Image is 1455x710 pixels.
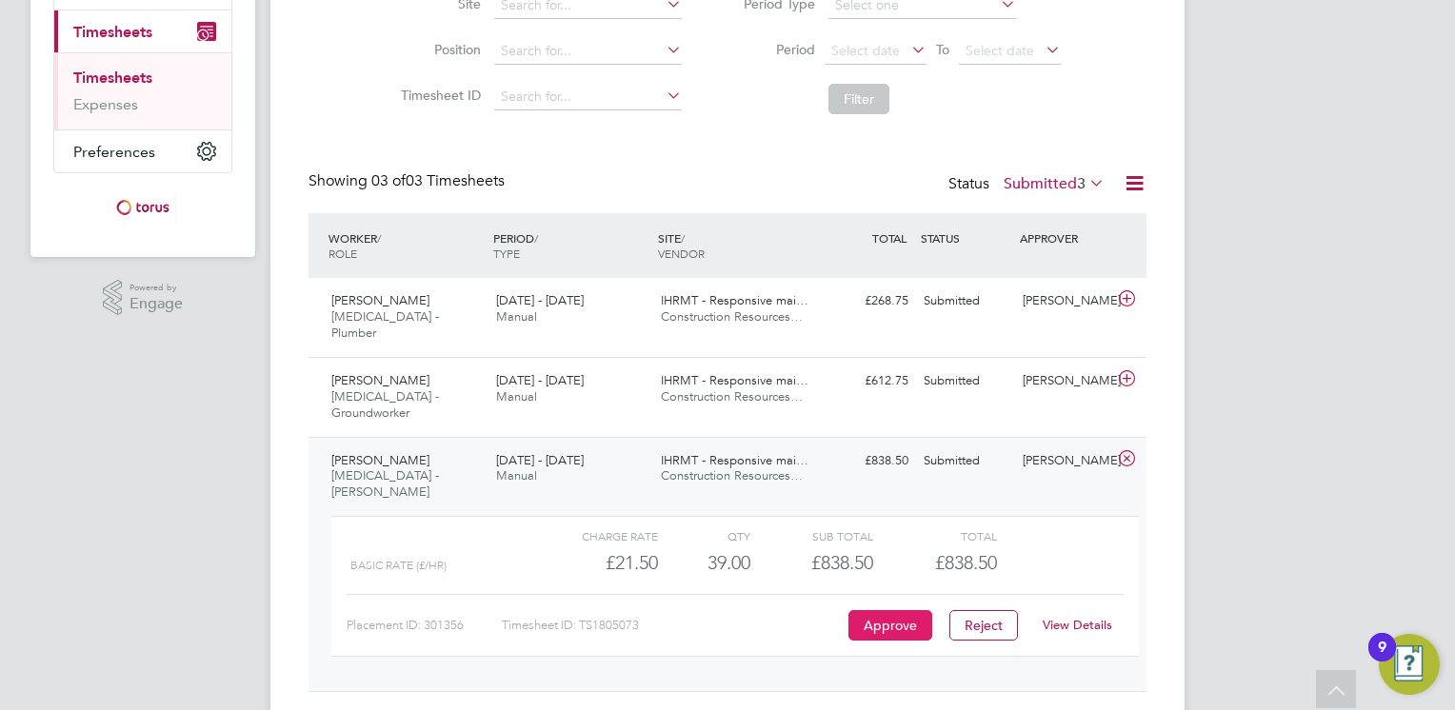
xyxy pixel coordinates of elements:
[110,192,176,223] img: torus-logo-retina.png
[1077,174,1086,193] span: 3
[658,524,750,547] div: QTY
[347,610,502,641] div: Placement ID: 301356
[54,130,231,172] button: Preferences
[53,192,232,223] a: Go to home page
[831,42,900,59] span: Select date
[872,230,907,246] span: TOTAL
[661,308,803,325] span: Construction Resources…
[1015,365,1114,397] div: [PERSON_NAME]
[1379,634,1440,695] button: Open Resource Center, 9 new notifications
[494,84,682,110] input: Search for...
[1004,174,1105,193] label: Submitted
[331,388,439,421] span: [MEDICAL_DATA] - Groundworker
[496,388,537,404] span: Manual
[54,52,231,129] div: Timesheets
[653,221,818,270] div: SITE
[949,610,1018,641] button: Reject
[948,171,1108,198] div: Status
[377,230,381,246] span: /
[494,38,682,65] input: Search for...
[535,524,658,547] div: Charge rate
[661,467,803,483] span: Construction Resources…
[848,610,932,641] button: Approve
[1043,617,1112,633] a: View Details
[331,292,429,308] span: [PERSON_NAME]
[661,388,803,404] span: Construction Resources…
[750,547,873,579] div: £838.50
[935,551,997,574] span: £838.50
[1015,286,1114,317] div: [PERSON_NAME]
[331,372,429,388] span: [PERSON_NAME]
[502,610,844,641] div: Timesheet ID: TS1805073
[350,559,447,572] span: Basic Rate (£/HR)
[873,524,996,547] div: Total
[73,95,138,113] a: Expenses
[73,23,152,41] span: Timesheets
[1378,647,1386,672] div: 9
[658,246,705,261] span: VENDOR
[54,10,231,52] button: Timesheets
[729,41,815,58] label: Period
[331,308,439,341] span: [MEDICAL_DATA] - Plumber
[681,230,685,246] span: /
[130,296,183,312] span: Engage
[535,547,658,579] div: £21.50
[371,171,406,190] span: 03 of
[916,286,1015,317] div: Submitted
[496,452,584,468] span: [DATE] - [DATE]
[130,280,183,296] span: Powered by
[916,365,1015,397] div: Submitted
[817,445,916,477] div: £838.50
[661,452,808,468] span: IHRMT - Responsive mai…
[324,221,488,270] div: WORKER
[103,280,184,316] a: Powered byEngage
[817,365,916,397] div: £612.75
[496,292,584,308] span: [DATE] - [DATE]
[309,171,508,191] div: Showing
[1015,221,1114,255] div: APPROVER
[817,286,916,317] div: £268.75
[661,372,808,388] span: IHRMT - Responsive mai…
[534,230,538,246] span: /
[916,221,1015,255] div: STATUS
[966,42,1034,59] span: Select date
[496,467,537,483] span: Manual
[395,87,481,104] label: Timesheet ID
[661,292,808,308] span: IHRMT - Responsive mai…
[1015,445,1114,477] div: [PERSON_NAME]
[488,221,653,270] div: PERIOD
[496,308,537,325] span: Manual
[916,445,1015,477] div: Submitted
[73,69,152,87] a: Timesheets
[73,143,155,161] span: Preferences
[750,524,873,547] div: Sub Total
[331,467,439,500] span: [MEDICAL_DATA] - [PERSON_NAME]
[658,547,750,579] div: 39.00
[828,84,889,114] button: Filter
[371,171,505,190] span: 03 Timesheets
[493,246,520,261] span: TYPE
[930,37,955,62] span: To
[331,452,429,468] span: [PERSON_NAME]
[395,41,481,58] label: Position
[329,246,357,261] span: ROLE
[496,372,584,388] span: [DATE] - [DATE]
